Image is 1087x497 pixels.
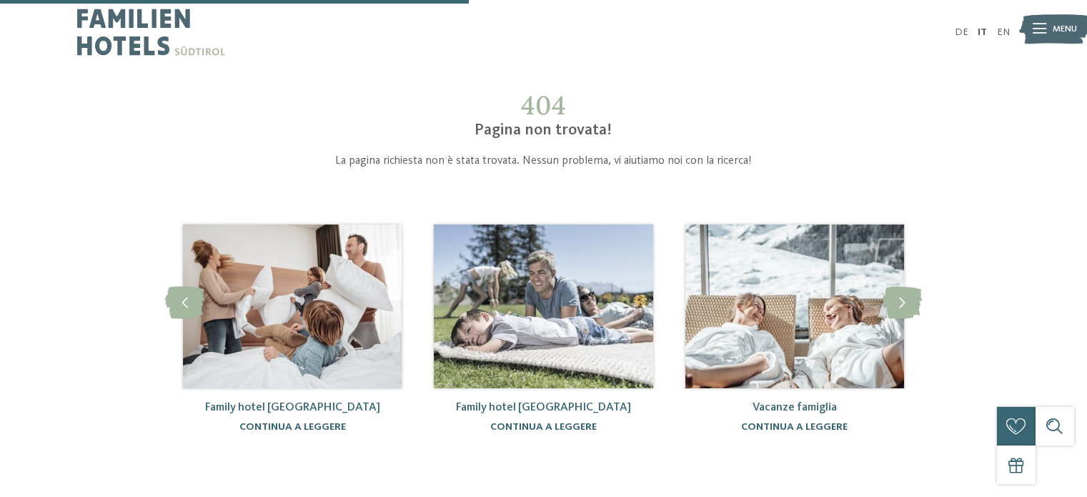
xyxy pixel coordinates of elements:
a: continua a leggere [741,422,848,432]
span: 404 [521,89,566,122]
span: Pagina non trovata! [475,122,612,138]
a: continua a leggere [490,422,597,432]
a: Vacanze famiglia [753,402,837,413]
a: Family hotel [GEOGRAPHIC_DATA] [205,402,380,413]
a: IT [978,27,987,37]
p: La pagina richiesta non è stata trovata. Nessun problema, vi aiutiamo noi con la ricerca! [238,153,850,169]
a: continua a leggere [239,422,346,432]
img: 404 [685,225,904,388]
a: Family hotel [GEOGRAPHIC_DATA] [456,402,631,413]
span: Menu [1053,23,1077,36]
a: DE [955,27,968,37]
img: 404 [434,225,652,388]
img: 404 [183,225,402,388]
a: EN [997,27,1010,37]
